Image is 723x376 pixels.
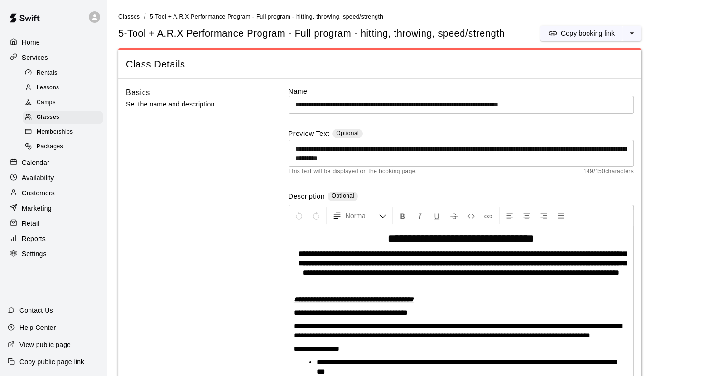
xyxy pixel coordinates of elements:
a: Retail [8,216,99,231]
h5: 5-Tool + A.R.X Performance Program - Full program - hitting, throwing, speed/strength [118,27,505,40]
span: Optional [331,193,354,199]
p: Settings [22,249,47,259]
a: Memberships [23,125,107,140]
p: Marketing [22,203,52,213]
a: Marketing [8,201,99,215]
a: Settings [8,247,99,261]
a: Reports [8,231,99,246]
span: Classes [37,113,59,122]
button: Format Italics [412,207,428,224]
p: Services [22,53,48,62]
label: Preview Text [289,129,329,140]
button: Format Underline [429,207,445,224]
button: Formatting Options [328,207,390,224]
nav: breadcrumb [118,11,712,22]
div: Classes [23,111,103,124]
p: Customers [22,188,55,198]
a: Classes [23,110,107,125]
button: Format Bold [395,207,411,224]
p: Calendar [22,158,49,167]
button: Redo [308,207,324,224]
div: split button [540,26,641,41]
p: Availability [22,173,54,183]
p: Retail [22,219,39,228]
a: Availability [8,171,99,185]
label: Description [289,192,325,202]
span: Memberships [37,127,73,137]
p: Home [22,38,40,47]
a: Rentals [23,66,107,80]
button: Center Align [519,207,535,224]
span: This text will be displayed on the booking page. [289,167,417,176]
span: Class Details [126,58,634,71]
label: Name [289,87,634,96]
span: Packages [37,142,63,152]
button: Insert Link [480,207,496,224]
a: Services [8,50,99,65]
div: Rentals [23,67,103,80]
p: Copy public page link [19,357,84,366]
span: Normal [346,211,379,221]
button: Copy booking link [540,26,622,41]
p: View public page [19,340,71,349]
a: Calendar [8,155,99,170]
a: Home [8,35,99,49]
button: Right Align [536,207,552,224]
span: Optional [336,130,359,136]
a: Classes [118,12,140,20]
button: Undo [291,207,307,224]
p: Set the name and description [126,98,258,110]
p: Help Center [19,323,56,332]
a: Lessons [23,80,107,95]
p: Reports [22,234,46,243]
a: Packages [23,140,107,154]
p: Contact Us [19,306,53,315]
span: Classes [118,13,140,20]
h6: Basics [126,87,150,99]
div: Memberships [23,125,103,139]
span: 5-Tool + A.R.X Performance Program - Full program - hitting, throwing, speed/strength [150,13,383,20]
button: Justify Align [553,207,569,224]
button: Insert Code [463,207,479,224]
span: Lessons [37,83,59,93]
span: Camps [37,98,56,107]
a: Camps [23,96,107,110]
button: Format Strikethrough [446,207,462,224]
div: Camps [23,96,103,109]
span: 149 / 150 characters [583,167,634,176]
p: Copy booking link [561,29,615,38]
div: Packages [23,140,103,154]
div: Lessons [23,81,103,95]
button: select merge strategy [622,26,641,41]
span: Rentals [37,68,58,78]
button: Left Align [501,207,518,224]
li: / [144,11,145,21]
a: Customers [8,186,99,200]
